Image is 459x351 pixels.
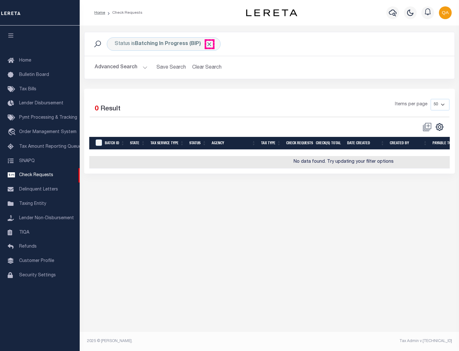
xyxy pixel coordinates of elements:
[19,130,76,134] span: Order Management System
[82,338,270,344] div: 2025 © [PERSON_NAME].
[95,61,148,74] button: Advanced Search
[345,137,387,150] th: Date Created: activate to sort column ascending
[19,159,35,163] span: SNAPQ
[19,173,53,177] span: Check Requests
[187,137,209,150] th: Status: activate to sort column ascending
[19,145,81,149] span: Tax Amount Reporting Queue
[19,187,58,192] span: Delinquent Letters
[100,104,120,114] label: Result
[274,338,452,344] div: Tax Admin v.[TECHNICAL_ID]
[19,87,36,92] span: Tax Bills
[439,6,452,19] img: svg+xml;base64,PHN2ZyB4bWxucz0iaHR0cDovL3d3dy53My5vcmcvMjAwMC9zdmciIHBvaW50ZXItZXZlbnRzPSJub25lIi...
[19,101,63,106] span: Lender Disbursement
[127,137,148,150] th: State: activate to sort column ascending
[19,216,74,220] span: Lender Non-Disbursement
[387,137,430,150] th: Created By: activate to sort column ascending
[148,137,187,150] th: Tax Service Type: activate to sort column ascending
[259,137,284,150] th: Tax Type: activate to sort column ascending
[135,41,213,47] b: Batching In Progress (BIP)
[19,244,37,249] span: Refunds
[8,128,18,137] i: travel_explore
[395,101,427,108] span: Items per page
[102,137,127,150] th: Batch Id: activate to sort column ascending
[19,273,56,278] span: Security Settings
[209,137,259,150] th: Agency: activate to sort column ascending
[206,41,213,48] span: Click to Remove
[107,37,221,51] div: Status is
[19,202,46,206] span: Taxing Entity
[95,106,98,112] span: 0
[19,116,77,120] span: Pymt Processing & Tracking
[284,137,313,150] th: Check Requests
[19,58,31,63] span: Home
[190,61,224,74] button: Clear Search
[246,9,297,16] img: logo-dark.svg
[105,10,142,16] li: Check Requests
[19,73,49,77] span: Bulletin Board
[19,259,54,263] span: Customer Profile
[153,61,190,74] button: Save Search
[313,137,345,150] th: Check(s) Total
[94,11,105,15] a: Home
[19,230,29,235] span: TIQA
